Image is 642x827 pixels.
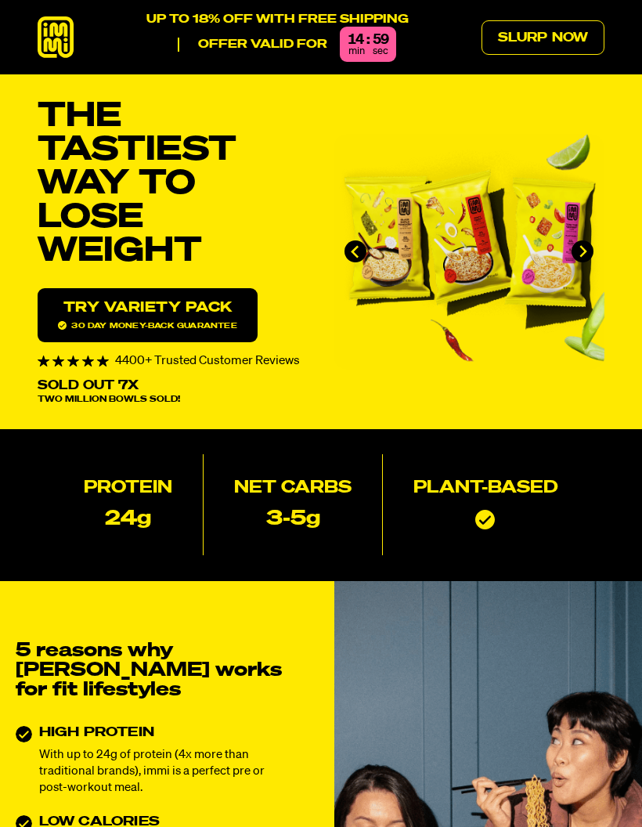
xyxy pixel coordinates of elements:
[38,380,139,392] p: Sold Out 7X
[266,510,320,530] p: 3-5g
[39,726,292,739] h3: HIGH PROTEIN
[344,240,366,262] button: Go to last slide
[58,321,236,330] span: 30 day money-back guarantee
[38,395,180,404] span: Two Million Bowls Sold!
[178,38,327,52] p: Offer valid for
[481,20,604,55] a: Slurp Now
[38,99,308,268] h1: THE TASTIEST WAY TO LOSE WEIGHT
[334,134,604,370] div: immi slideshow
[373,46,388,56] span: sec
[146,13,409,27] p: UP TO 18% OFF WITH FREE SHIPPING
[334,134,604,370] li: 1 of 4
[413,480,558,497] h2: Plant-based
[105,510,151,530] p: 24g
[38,355,308,367] div: 4400+ Trusted Customer Reviews
[373,33,388,48] div: 59
[348,33,363,48] div: 14
[348,46,365,56] span: min
[39,746,292,796] p: With up to 24g of protein (4x more than traditional brands), immi is a perfect pre or post-workou...
[572,240,593,262] button: Next slide
[234,480,352,497] h2: Net Carbs
[16,641,292,700] h2: 5 reasons why [PERSON_NAME] works for fit lifestyles
[84,480,172,497] h2: Protein
[366,33,370,48] div: :
[38,288,258,342] a: Try variety Pack30 day money-back guarantee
